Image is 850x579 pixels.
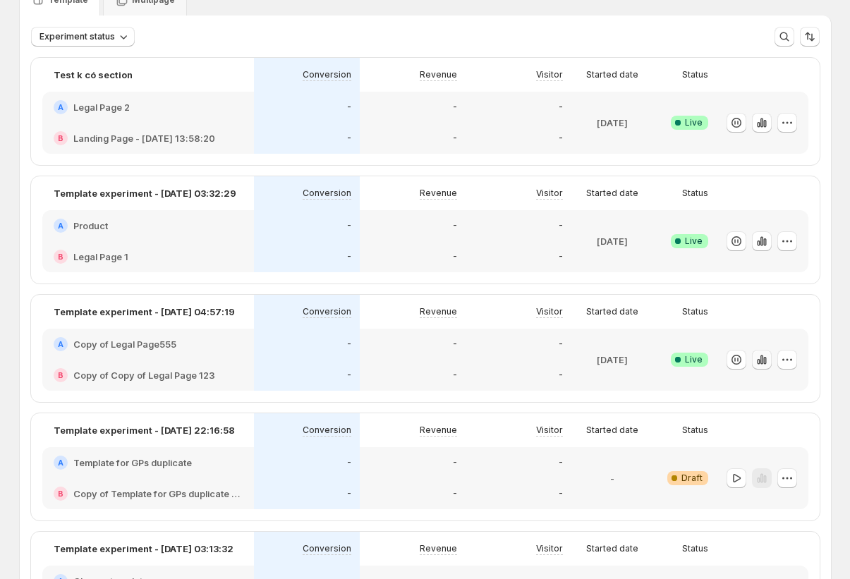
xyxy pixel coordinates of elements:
p: - [453,220,457,231]
p: Visitor [536,425,563,436]
p: - [559,488,563,499]
p: Visitor [536,543,563,554]
h2: B [58,252,63,261]
p: Template experiment - [DATE] 04:57:19 [54,305,235,319]
h2: Legal Page 2 [73,100,130,114]
p: Started date [586,543,638,554]
h2: Landing Page - [DATE] 13:58:20 [73,131,215,145]
h2: B [58,371,63,379]
h2: B [58,489,63,498]
p: Revenue [420,425,457,436]
p: - [347,370,351,381]
p: Started date [586,188,638,199]
p: Test k có section [54,68,133,82]
p: - [453,488,457,499]
p: Conversion [303,188,351,199]
button: Experiment status [31,27,135,47]
p: Started date [586,69,638,80]
p: - [453,251,457,262]
p: - [559,220,563,231]
p: Conversion [303,69,351,80]
p: - [347,457,351,468]
p: Status [682,543,708,554]
span: Experiment status [40,31,115,42]
p: Status [682,425,708,436]
p: Visitor [536,69,563,80]
p: - [559,457,563,468]
p: - [347,102,351,113]
span: Draft [681,473,703,484]
span: Live [685,354,703,365]
h2: Copy of Legal Page555 [73,337,176,351]
p: [DATE] [597,234,628,248]
h2: Product [73,219,108,233]
h2: A [58,221,63,230]
p: - [559,102,563,113]
h2: B [58,134,63,142]
h2: Template for GPs duplicate [73,456,192,470]
p: Conversion [303,543,351,554]
p: Status [682,69,708,80]
button: Sort the results [800,27,820,47]
p: Revenue [420,188,457,199]
p: - [347,251,351,262]
p: Revenue [420,306,457,317]
p: - [559,251,563,262]
p: - [559,339,563,350]
h2: A [58,340,63,348]
p: - [347,220,351,231]
p: - [347,133,351,144]
p: - [453,370,457,381]
p: Conversion [303,306,351,317]
p: - [559,370,563,381]
p: - [347,339,351,350]
p: - [610,471,614,485]
p: Status [682,306,708,317]
p: [DATE] [597,116,628,130]
p: - [347,488,351,499]
p: - [559,133,563,144]
span: Live [685,117,703,128]
p: Visitor [536,188,563,199]
p: Revenue [420,69,457,80]
h2: Copy of Template for GPs duplicate convert [73,487,243,501]
p: Started date [586,306,638,317]
h2: Copy of Copy of Legal Page 123 [73,368,215,382]
h2: Legal Page 1 [73,250,128,264]
p: - [453,457,457,468]
p: Template experiment - [DATE] 03:32:29 [54,186,236,200]
h2: A [58,458,63,467]
span: Live [685,236,703,247]
p: Template experiment - [DATE] 03:13:32 [54,542,233,556]
p: - [453,102,457,113]
p: - [453,133,457,144]
p: - [453,339,457,350]
p: [DATE] [597,353,628,367]
p: Conversion [303,425,351,436]
p: Status [682,188,708,199]
p: Visitor [536,306,563,317]
p: Started date [586,425,638,436]
h2: A [58,103,63,111]
p: Template experiment - [DATE] 22:16:58 [54,423,235,437]
p: Revenue [420,543,457,554]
